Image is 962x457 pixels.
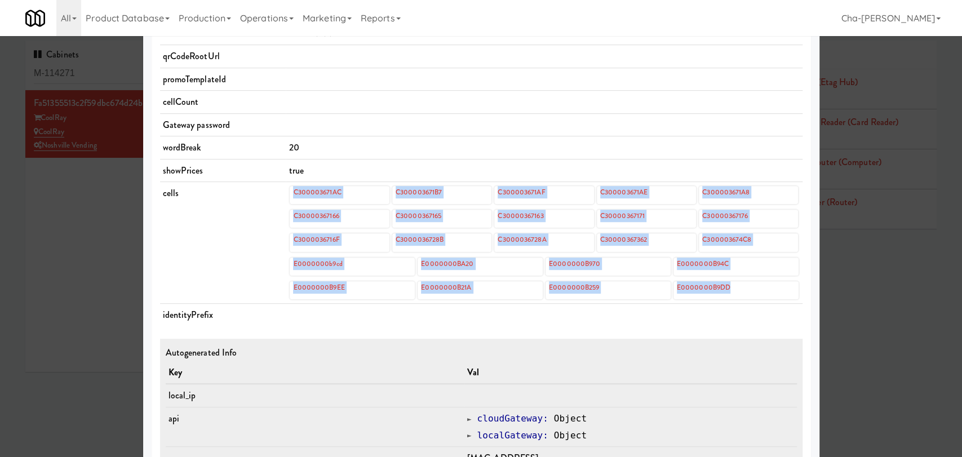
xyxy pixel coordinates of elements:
[701,233,752,246] a: C300003674C8
[292,210,340,222] a: C30000367166
[548,281,600,294] a: E0000000B259
[394,210,442,222] a: C30000367165
[160,182,286,304] td: cells
[420,258,475,270] a: E0000000BA20
[292,233,340,246] a: C3000036716F
[676,281,732,294] a: E0000000B9DD
[676,258,730,270] a: E0000000B94C
[554,413,587,424] span: Object
[160,159,286,182] td: showPrices
[289,141,299,154] span: 20
[166,346,237,359] span: Autogenerated Info
[543,430,548,441] span: :
[160,68,286,91] td: promoTemplateId
[160,303,286,326] td: identityPrefix
[160,113,286,136] td: Gateway password
[166,407,464,446] td: api
[160,91,286,114] td: cellCount
[599,233,648,246] a: C30000367362
[292,186,342,198] a: C300003671AC
[496,210,544,222] a: C30000367163
[496,233,547,246] a: C3000036728A
[701,186,751,198] a: C300003671A8
[548,258,601,270] a: E0000000B970
[25,8,45,28] img: Micromart
[599,186,649,198] a: C300003671AE
[477,430,543,441] span: localGateway
[394,186,443,198] a: C300003671B7
[394,233,445,246] a: C3000036728B
[166,384,464,407] td: local_ip
[599,210,646,222] a: C30000367171
[420,281,472,294] a: E0000000B21A
[166,361,464,384] th: Key
[543,413,548,424] span: :
[160,45,286,68] td: qrCodeRootUrl
[289,164,303,177] span: true
[496,186,546,198] a: C300003671AF
[292,281,345,294] a: E0000000B9EE
[701,210,749,222] a: C30000367176
[554,430,587,441] span: Object
[292,258,343,270] a: E0000000b9cd
[464,361,797,384] th: Val
[160,136,286,159] td: wordBreak
[477,413,543,424] span: cloudGateway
